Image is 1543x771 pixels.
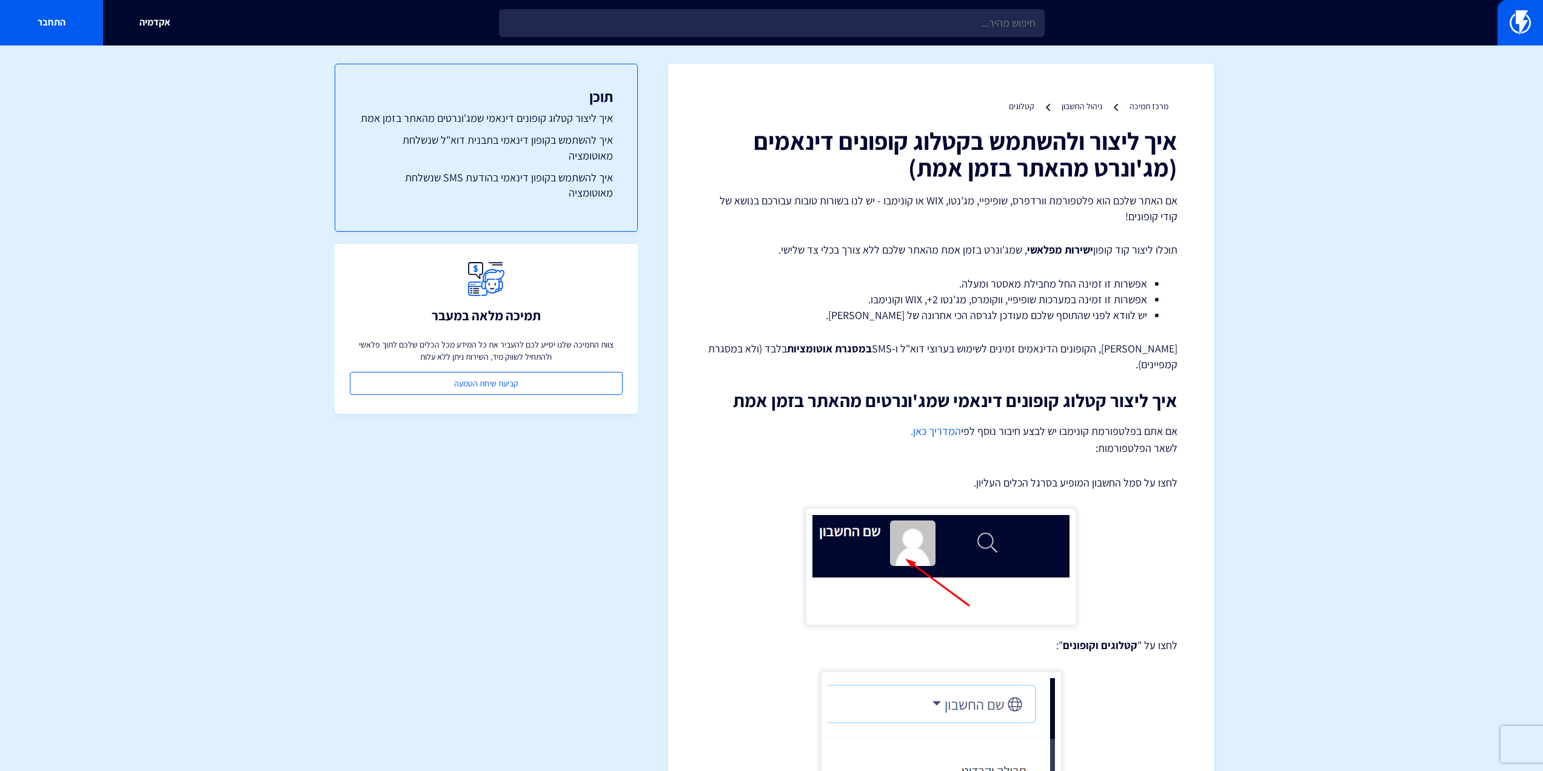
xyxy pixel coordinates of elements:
[705,341,1177,372] p: [PERSON_NAME], הקופונים הדינאמים זמינים לשימוש בערוצי דוא"ל ו-SMS בלבד (ולא במסגרת קמפיינים).
[911,424,961,438] a: המדריך כאן.
[705,127,1177,181] h1: איך ליצור ולהשתמש בקטלוג קופונים דינאמים (מג'ונרט מהאתר בזמן אמת)
[360,110,613,126] a: איך ליצור קטלוג קופונים דינאמי שמג'ונרטים מהאתר בזמן אמת
[1062,101,1102,112] a: ניהול החשבון
[1027,243,1093,257] strong: ישירות מפלאשי
[360,170,613,201] a: איך להשתמש בקופון דינאמי בהודעת SMS שנשלחת מאוטומציה
[499,9,1045,37] input: חיפוש מהיר...
[787,342,832,355] strong: אוטומציות
[705,391,1177,411] h2: איך ליצור קטלוג קופונים דינאמי שמג'ונרטים מהאתר בזמן אמת
[705,242,1177,258] p: תוכלו ליצור קוד קופון , שמג'ונרט בזמן אמת מהאתר שלכם ללא צורך בכלי צד שלישי.
[350,338,623,363] p: צוות התמיכה שלנו יסייע לכם להעביר את כל המידע מכל הכלים שלכם לתוך פלאשי ולהתחיל לשווק מיד, השירות...
[705,423,1177,457] p: אם אתם בפלטפורמת קונימבו יש לבצע חיבור נוסף לפי לשאר הפלטפורמות:
[735,276,1147,292] li: אפשרות זו זמינה החל מחבילת מאסטר ומעלה.
[835,342,872,355] strong: במסגרת
[432,308,541,323] h3: תמיכה מלאה במעבר
[705,638,1177,653] p: לחצו על " ":
[705,475,1177,491] p: לחצו על סמל החשבון המופיע בסרגל הכלים העליון.
[1009,101,1034,112] a: קטלוגים
[705,193,1177,224] p: אם האתר שלכם הוא פלטפורמת וורדפרס, שופיפיי, מג'נטו, WIX או קונימבו - יש לנו בשורות טובות עבורכם ב...
[1130,101,1168,112] a: מרכז תמיכה
[1063,638,1137,652] strong: קטלוגים וקופונים
[350,372,623,395] a: קביעת שיחת הטמעה
[735,292,1147,308] li: אפשרות זו זמינה במערכות שופיפיי, ווקומרס, מג'נטו 2+, WIX וקונימבו.
[735,308,1147,323] li: יש לוודא לפני שהתוסף שלכם מעודכן לגרסה הכי אחרונה של [PERSON_NAME].
[360,132,613,163] a: איך להשתמש בקופון דינאמי בתבנית דוא"ל שנשלחת מאוטומציה
[360,89,613,104] h3: תוכן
